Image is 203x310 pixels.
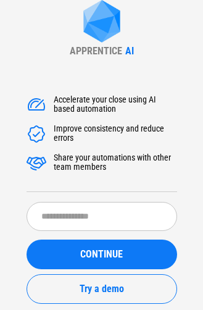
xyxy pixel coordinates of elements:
[70,45,122,57] div: APPRENTICE
[80,284,124,294] span: Try a demo
[27,124,46,144] img: Accelerate
[54,95,177,115] div: Accelerate your close using AI based automation
[27,240,177,269] button: CONTINUE
[125,45,134,57] div: AI
[80,249,123,259] span: CONTINUE
[27,153,46,173] img: Accelerate
[54,124,177,144] div: Improve consistency and reduce errors
[54,153,177,173] div: Share your automations with other team members
[27,95,46,115] img: Accelerate
[27,274,177,304] button: Try a demo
